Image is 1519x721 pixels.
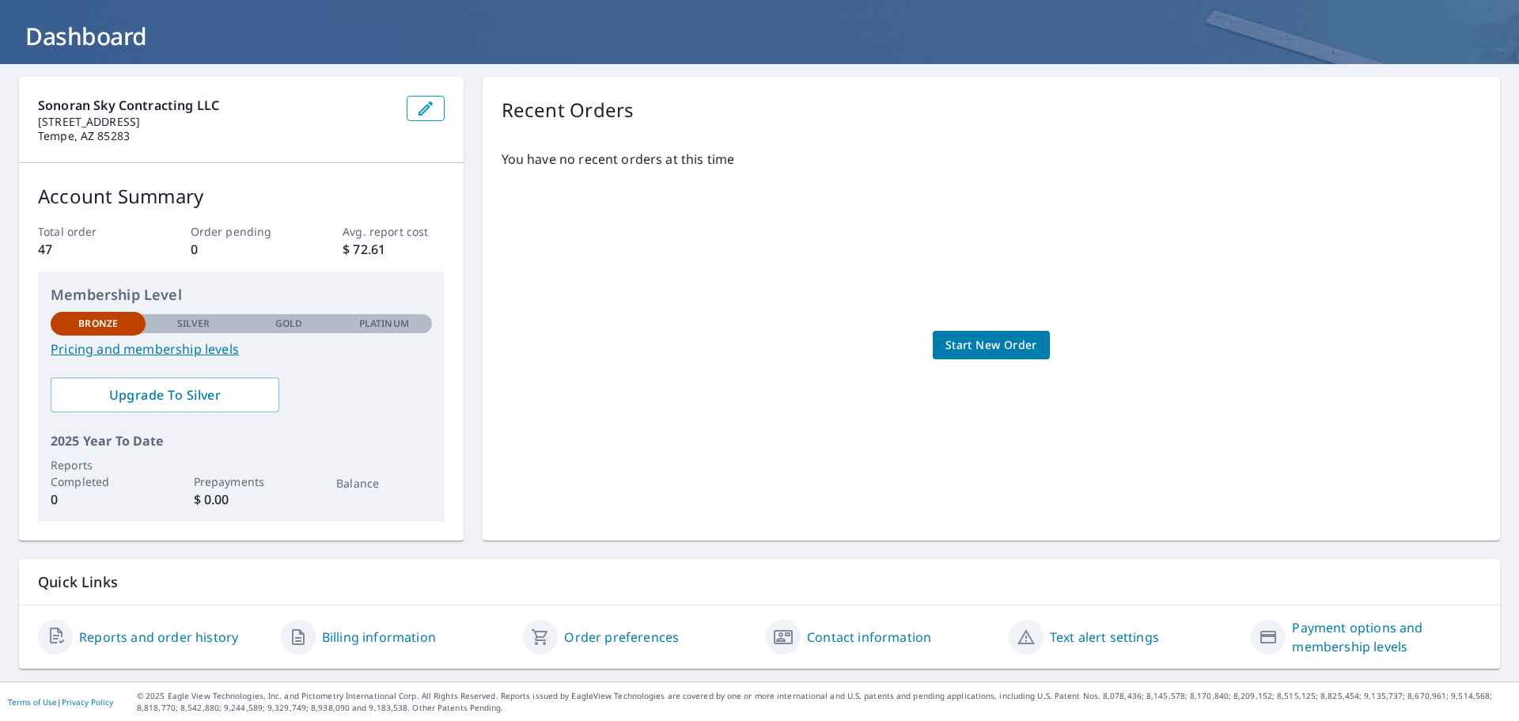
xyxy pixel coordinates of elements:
[1292,618,1481,656] a: Payment options and membership levels
[177,317,210,331] p: Silver
[336,475,431,491] p: Balance
[38,240,139,259] p: 47
[359,317,409,331] p: Platinum
[194,490,289,509] p: $ 0.00
[38,115,394,129] p: [STREET_ADDRESS]
[38,129,394,143] p: Tempe, AZ 85283
[38,96,394,115] p: Sonoran Sky Contracting LLC
[51,490,146,509] p: 0
[502,150,1481,169] p: You have no recent orders at this time
[51,457,146,490] p: Reports Completed
[51,340,432,359] a: Pricing and membership levels
[343,240,444,259] p: $ 72.61
[191,240,292,259] p: 0
[78,317,118,331] p: Bronze
[38,572,1481,592] p: Quick Links
[945,336,1037,355] span: Start New Order
[8,696,57,708] a: Terms of Use
[191,223,292,240] p: Order pending
[564,628,679,647] a: Order preferences
[8,697,113,707] p: |
[38,223,139,240] p: Total order
[51,284,432,305] p: Membership Level
[322,628,436,647] a: Billing information
[62,696,113,708] a: Privacy Policy
[51,378,279,412] a: Upgrade To Silver
[137,690,1511,714] p: © 2025 Eagle View Technologies, Inc. and Pictometry International Corp. All Rights Reserved. Repo...
[19,20,1500,52] h1: Dashboard
[38,182,445,211] p: Account Summary
[933,331,1050,360] a: Start New Order
[51,431,432,450] p: 2025 Year To Date
[194,473,289,490] p: Prepayments
[502,96,634,124] p: Recent Orders
[79,628,238,647] a: Reports and order history
[63,386,267,404] span: Upgrade To Silver
[807,628,931,647] a: Contact information
[275,317,302,331] p: Gold
[343,223,444,240] p: Avg. report cost
[1050,628,1159,647] a: Text alert settings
